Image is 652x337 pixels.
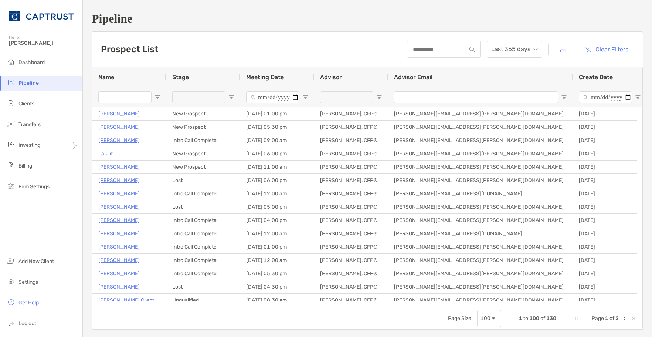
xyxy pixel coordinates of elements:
div: [PERSON_NAME][EMAIL_ADDRESS][PERSON_NAME][DOMAIN_NAME] [388,254,573,267]
div: Intro Call Complete [166,227,240,240]
div: [PERSON_NAME], CFP® [314,134,388,147]
span: Get Help [18,300,39,306]
div: [DATE] 05:00 pm [240,200,314,213]
a: [PERSON_NAME] [98,162,140,172]
span: Name [98,74,114,81]
span: Clients [18,101,34,107]
input: Advisor Email Filter Input [394,91,558,103]
span: Firm Settings [18,183,50,190]
span: Transfers [18,121,41,128]
span: Meeting Date [246,74,284,81]
a: [PERSON_NAME] [98,269,140,278]
div: [PERSON_NAME], CFP® [314,187,388,200]
div: Page Size [477,310,501,327]
div: Intro Call Complete [166,134,240,147]
div: New Prospect [166,161,240,173]
div: [PERSON_NAME], CFP® [314,280,388,293]
span: Create Date [579,74,613,81]
h1: Pipeline [92,12,643,26]
div: [PERSON_NAME][EMAIL_ADDRESS][PERSON_NAME][DOMAIN_NAME] [388,200,573,213]
div: [PERSON_NAME], CFP® [314,294,388,307]
div: [DATE] 12:00 am [240,187,314,200]
div: [PERSON_NAME][EMAIL_ADDRESS][PERSON_NAME][DOMAIN_NAME] [388,174,573,187]
img: clients icon [7,99,16,108]
p: [PERSON_NAME] Client [98,296,154,305]
div: [PERSON_NAME], CFP® [314,161,388,173]
input: Meeting Date Filter Input [246,91,299,103]
div: [DATE] [573,147,647,160]
div: [PERSON_NAME][EMAIL_ADDRESS][PERSON_NAME][DOMAIN_NAME] [388,267,573,280]
a: [PERSON_NAME] [98,202,140,212]
div: [DATE] 05:30 pm [240,121,314,134]
div: [PERSON_NAME][EMAIL_ADDRESS][PERSON_NAME][DOMAIN_NAME] [388,240,573,253]
button: Open Filter Menu [635,94,641,100]
div: [PERSON_NAME], CFP® [314,121,388,134]
button: Clear Filters [578,41,634,57]
span: Billing [18,163,32,169]
div: [DATE] [573,294,647,307]
p: [PERSON_NAME] [98,256,140,265]
span: 1 [519,315,522,321]
div: Last Page [631,316,636,321]
span: Advisor [320,74,342,81]
div: [PERSON_NAME][EMAIL_ADDRESS][PERSON_NAME][DOMAIN_NAME] [388,147,573,160]
span: 1 [605,315,608,321]
div: New Prospect [166,107,240,120]
div: First Page [574,316,580,321]
div: [PERSON_NAME][EMAIL_ADDRESS][PERSON_NAME][DOMAIN_NAME] [388,161,573,173]
div: [DATE] [573,187,647,200]
div: [PERSON_NAME], CFP® [314,200,388,213]
a: Lal Jit [98,149,113,158]
div: [DATE] [573,121,647,134]
a: [PERSON_NAME] [98,229,140,238]
a: [PERSON_NAME] [98,282,140,291]
div: [PERSON_NAME], CFP® [314,240,388,253]
img: input icon [469,47,475,52]
span: of [609,315,614,321]
a: [PERSON_NAME] [98,122,140,132]
img: logout icon [7,319,16,327]
span: Pipeline [18,80,39,86]
div: [DATE] 01:00 pm [240,107,314,120]
div: [DATE] [573,214,647,227]
input: Create Date Filter Input [579,91,632,103]
div: [DATE] 09:00 am [240,134,314,147]
span: [PERSON_NAME]! [9,40,78,46]
div: [DATE] 01:00 pm [240,240,314,253]
div: [DATE] [573,200,647,213]
div: [PERSON_NAME][EMAIL_ADDRESS][PERSON_NAME][DOMAIN_NAME] [388,214,573,227]
a: [PERSON_NAME] [98,242,140,252]
div: [PERSON_NAME], CFP® [314,214,388,227]
span: Log out [18,320,36,327]
div: [PERSON_NAME][EMAIL_ADDRESS][PERSON_NAME][DOMAIN_NAME] [388,294,573,307]
span: Settings [18,279,38,285]
div: Intro Call Complete [166,187,240,200]
div: Intro Call Complete [166,214,240,227]
span: Last 365 days [491,41,538,57]
div: Next Page [622,316,628,321]
span: 2 [615,315,619,321]
div: [DATE] [573,280,647,293]
span: of [540,315,545,321]
a: [PERSON_NAME] [98,216,140,225]
a: [PERSON_NAME] [98,136,140,145]
div: [DATE] 05:30 pm [240,267,314,280]
div: [PERSON_NAME], CFP® [314,147,388,160]
div: 100 [480,315,490,321]
div: [DATE] 06:00 pm [240,147,314,160]
button: Open Filter Menu [376,94,382,100]
img: CAPTRUST Logo [9,3,74,30]
div: [DATE] [573,254,647,267]
div: [PERSON_NAME], CFP® [314,107,388,120]
div: [PERSON_NAME][EMAIL_ADDRESS][DOMAIN_NAME] [388,227,573,240]
img: dashboard icon [7,57,16,66]
img: add_new_client icon [7,256,16,265]
div: Intro Call Complete [166,267,240,280]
